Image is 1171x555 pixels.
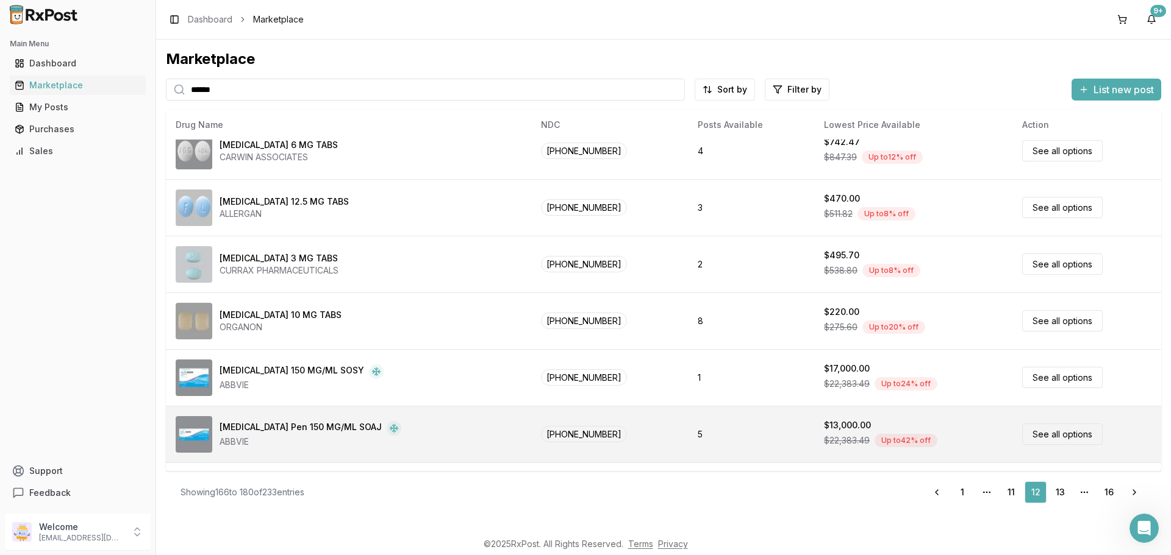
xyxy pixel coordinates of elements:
[824,434,870,447] span: $22,383.49
[181,486,304,498] div: Showing 166 to 180 of 233 entries
[10,118,146,140] a: Purchases
[1022,197,1103,218] a: See all options
[1022,140,1103,161] a: See all options
[688,349,814,406] td: 1
[862,264,920,277] div: Up to 8 % off
[166,110,531,140] th: Drug Name
[5,54,151,73] button: Dashboard
[824,321,858,333] span: $275.60
[824,306,859,318] div: $220.00
[824,419,871,431] div: $13,000.00
[188,13,232,26] a: Dashboard
[15,123,141,135] div: Purchases
[1130,514,1159,543] iframe: Intercom live chat
[1022,423,1103,445] a: See all options
[765,79,829,101] button: Filter by
[531,110,689,140] th: NDC
[787,83,822,96] span: Filter by
[824,264,858,277] span: $538.80
[541,256,627,272] span: [PHONE_NUMBER]
[1122,481,1147,503] a: Go to next page
[29,487,71,499] span: Feedback
[15,101,141,113] div: My Posts
[10,96,146,118] a: My Posts
[1000,481,1022,503] a: 11
[951,481,973,503] a: 1
[1142,10,1161,29] button: 9+
[220,436,401,448] div: ABBVIE
[824,249,859,261] div: $495.70
[220,321,342,333] div: ORGANON
[824,208,853,220] span: $511.82
[176,133,212,169] img: RyVent 6 MG TABS
[814,110,1012,140] th: Lowest Price Available
[858,207,915,221] div: Up to 8 % off
[688,462,814,519] td: 80
[220,151,338,163] div: CARWIN ASSOCIATES
[717,83,747,96] span: Sort by
[1098,481,1120,503] a: 16
[10,74,146,96] a: Marketplace
[1049,481,1071,503] a: 13
[688,110,814,140] th: Posts Available
[875,434,937,447] div: Up to 42 % off
[5,141,151,161] button: Sales
[220,252,338,264] div: [MEDICAL_DATA] 3 MG TABS
[695,79,755,101] button: Sort by
[39,533,124,543] p: [EMAIL_ADDRESS][DOMAIN_NAME]
[862,320,925,334] div: Up to 20 % off
[824,193,860,205] div: $470.00
[220,364,364,379] div: [MEDICAL_DATA] 150 MG/ML SOSY
[5,482,151,504] button: Feedback
[176,416,212,453] img: Skyrizi Pen 150 MG/ML SOAJ
[541,199,627,216] span: [PHONE_NUMBER]
[824,378,870,390] span: $22,383.49
[220,309,342,321] div: [MEDICAL_DATA] 10 MG TABS
[10,52,146,74] a: Dashboard
[12,522,32,542] img: User avatar
[688,236,814,292] td: 2
[220,208,349,220] div: ALLERGAN
[628,539,653,549] a: Terms
[220,379,384,391] div: ABBVIE
[1150,5,1166,17] div: 9+
[925,481,1147,503] nav: pagination
[39,521,124,533] p: Welcome
[188,13,304,26] nav: breadcrumb
[541,426,627,442] span: [PHONE_NUMBER]
[5,97,151,117] button: My Posts
[220,421,382,436] div: [MEDICAL_DATA] Pen 150 MG/ML SOAJ
[166,49,1161,69] div: Marketplace
[1025,481,1047,503] a: 12
[1022,253,1103,275] a: See all options
[688,292,814,349] td: 8
[15,57,141,69] div: Dashboard
[176,303,212,339] img: Singulair 10 MG TABS
[1094,82,1154,97] span: List new post
[1072,79,1161,101] button: List new post
[824,136,860,148] div: $742.47
[5,460,151,482] button: Support
[862,150,923,164] div: Up to 12 % off
[1072,85,1161,97] a: List new post
[176,189,212,226] img: Savella 12.5 MG TABS
[176,359,212,396] img: Skyrizi 150 MG/ML SOSY
[824,362,870,375] div: $17,000.00
[541,313,627,329] span: [PHONE_NUMBER]
[658,539,688,549] a: Privacy
[824,151,857,163] span: $847.39
[1012,110,1161,140] th: Action
[541,143,627,159] span: [PHONE_NUMBER]
[15,79,141,91] div: Marketplace
[10,39,146,49] h2: Main Menu
[875,377,937,391] div: Up to 24 % off
[925,481,949,503] a: Go to previous page
[688,179,814,236] td: 3
[15,145,141,157] div: Sales
[220,139,338,151] div: [MEDICAL_DATA] 6 MG TABS
[220,264,338,277] div: CURRAX PHARMACEUTICALS
[688,122,814,179] td: 4
[1022,310,1103,331] a: See all options
[5,5,83,24] img: RxPost Logo
[10,140,146,162] a: Sales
